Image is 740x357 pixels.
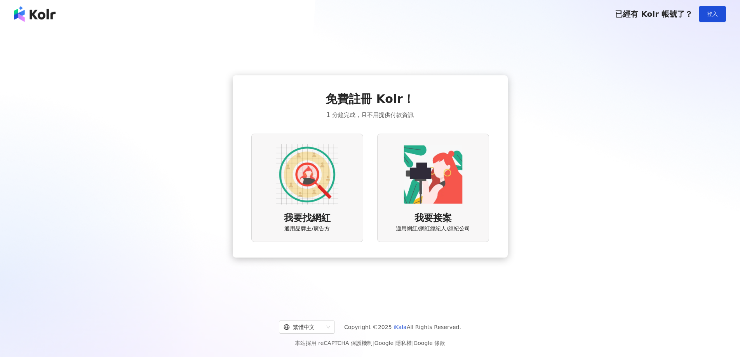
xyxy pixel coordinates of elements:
[284,212,331,225] span: 我要找網紅
[396,225,470,233] span: 適用網紅/網紅經紀人/經紀公司
[276,143,338,205] img: AD identity option
[394,324,407,330] a: iKala
[707,11,718,17] span: 登入
[414,212,452,225] span: 我要接案
[412,340,414,346] span: |
[295,338,445,348] span: 本站採用 reCAPTCHA 保護機制
[326,110,413,120] span: 1 分鐘完成，且不用提供付款資訊
[284,321,323,333] div: 繁體中文
[413,340,445,346] a: Google 條款
[699,6,726,22] button: 登入
[344,322,461,332] span: Copyright © 2025 All Rights Reserved.
[373,340,374,346] span: |
[284,225,330,233] span: 適用品牌主/廣告方
[326,91,414,107] span: 免費註冊 Kolr！
[14,6,56,22] img: logo
[615,9,693,19] span: 已經有 Kolr 帳號了？
[374,340,412,346] a: Google 隱私權
[402,143,464,205] img: KOL identity option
